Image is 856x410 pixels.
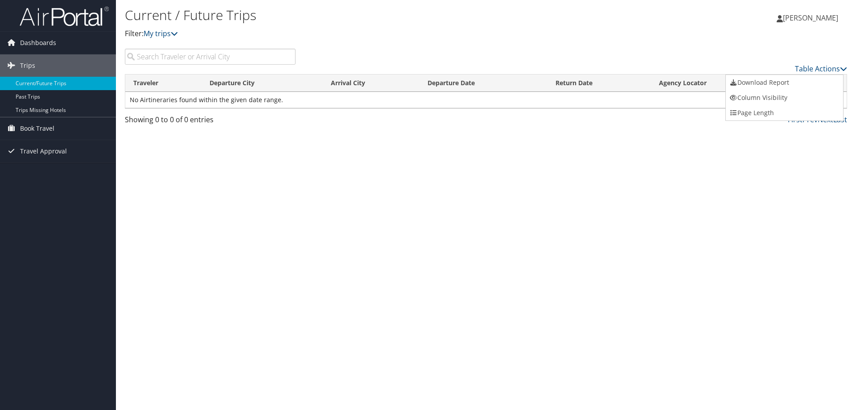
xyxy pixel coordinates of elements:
img: airportal-logo.png [20,6,109,27]
a: Page Length [726,105,843,120]
span: Book Travel [20,117,54,140]
a: Download Report [726,75,843,90]
span: Trips [20,54,35,77]
span: Travel Approval [20,140,67,162]
span: Dashboards [20,32,56,54]
a: Column Visibility [726,90,843,105]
